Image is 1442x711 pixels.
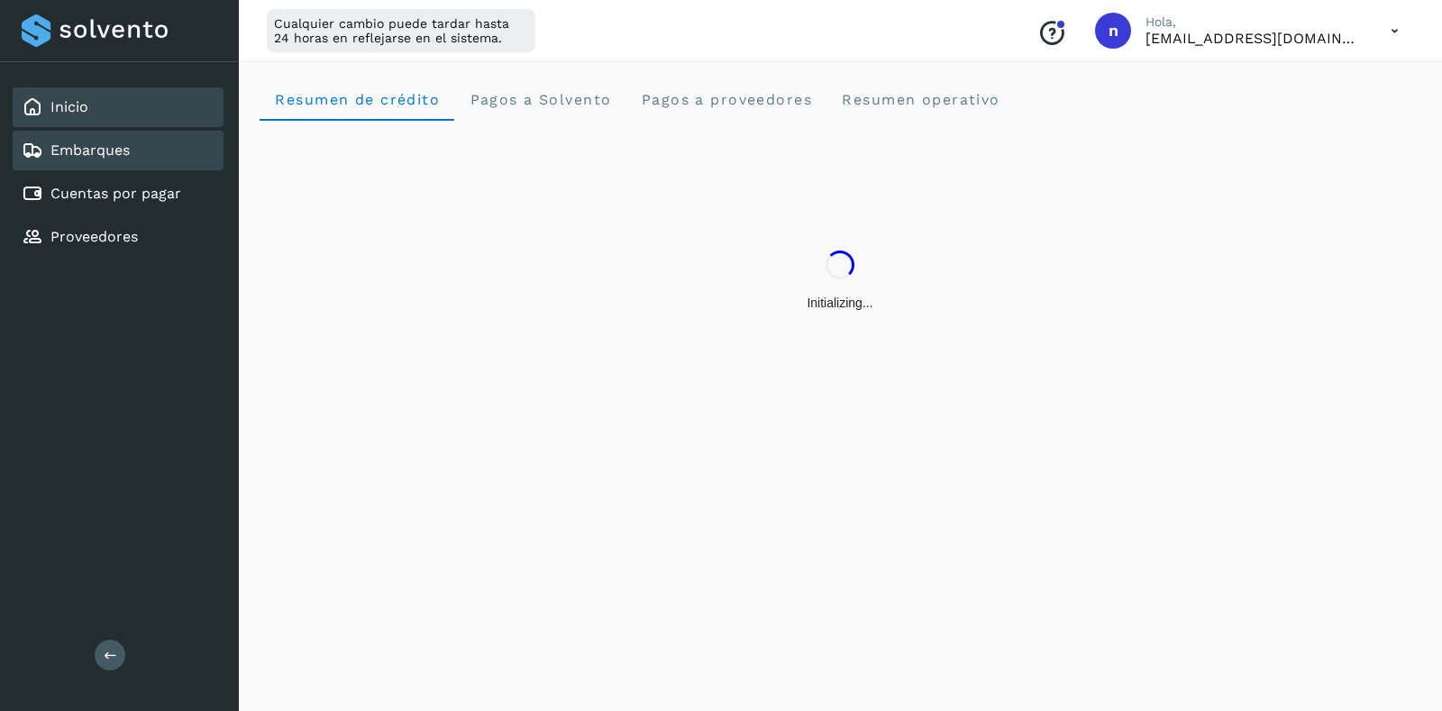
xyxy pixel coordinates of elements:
a: Inicio [50,98,88,115]
span: Pagos a proveedores [640,91,812,108]
div: Cualquier cambio puede tardar hasta 24 horas en reflejarse en el sistema. [267,9,535,52]
p: Hola, [1145,14,1362,30]
div: Embarques [13,131,224,170]
div: Proveedores [13,217,224,257]
span: Pagos a Solvento [469,91,611,108]
div: Cuentas por pagar [13,174,224,214]
div: Inicio [13,87,224,127]
a: Cuentas por pagar [50,185,181,202]
a: Embarques [50,141,130,159]
span: Resumen operativo [841,91,1000,108]
a: Proveedores [50,228,138,245]
span: Resumen de crédito [274,91,440,108]
p: niagara+prod@solvento.mx [1145,30,1362,47]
